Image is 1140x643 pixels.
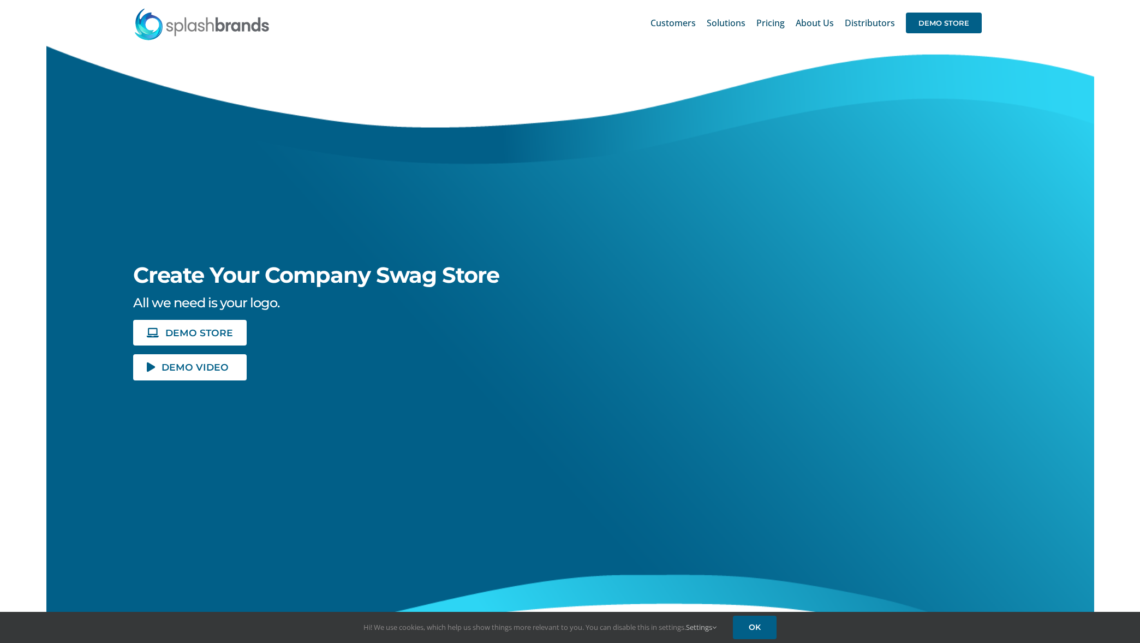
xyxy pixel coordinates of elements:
[707,19,745,27] span: Solutions
[906,13,982,33] span: DEMO STORE
[134,8,270,40] img: SplashBrands.com Logo
[133,295,279,311] span: All we need is your logo.
[133,261,499,288] span: Create Your Company Swag Store
[650,5,982,40] nav: Main Menu
[756,5,785,40] a: Pricing
[733,616,777,639] a: OK
[363,622,717,632] span: Hi! We use cookies, which help us show things more relevant to you. You can disable this in setti...
[650,19,696,27] span: Customers
[165,328,233,337] span: DEMO STORE
[796,19,834,27] span: About Us
[162,362,229,372] span: DEMO VIDEO
[133,320,247,346] a: DEMO STORE
[686,622,717,632] a: Settings
[650,5,696,40] a: Customers
[756,19,785,27] span: Pricing
[845,19,895,27] span: Distributors
[845,5,895,40] a: Distributors
[906,5,982,40] a: DEMO STORE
